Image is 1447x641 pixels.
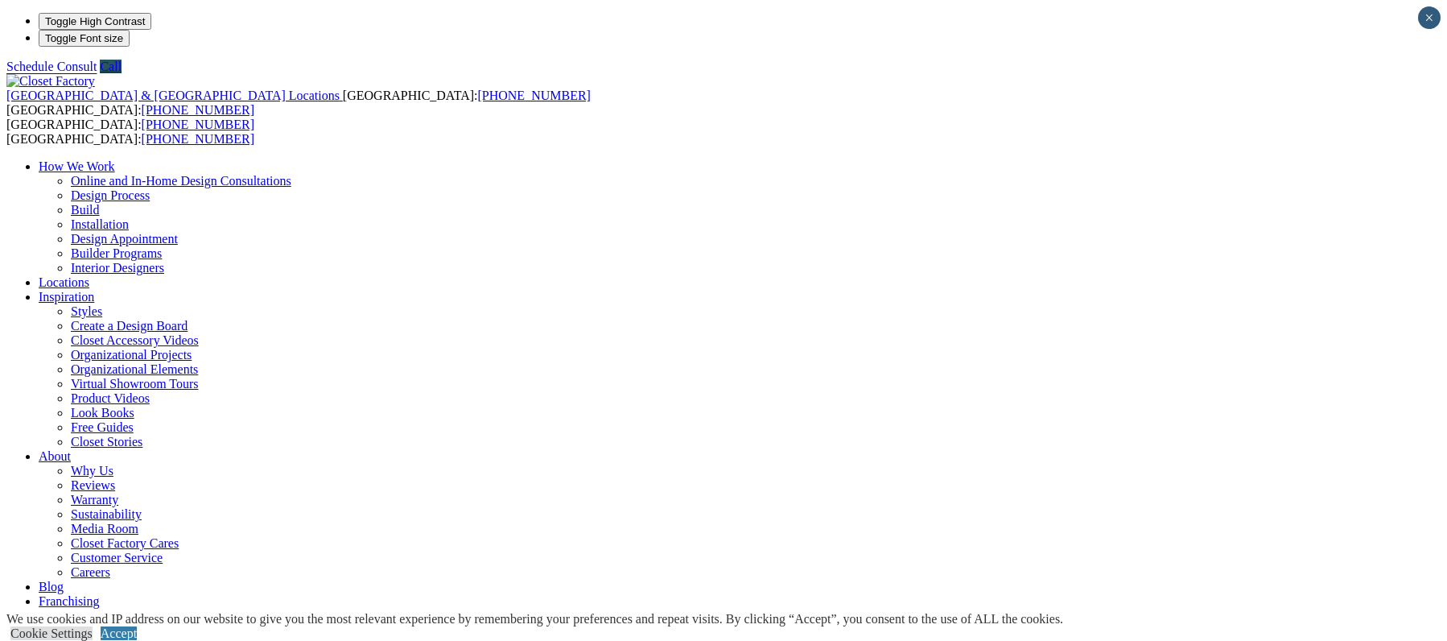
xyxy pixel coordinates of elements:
a: About [39,449,71,463]
span: Toggle High Contrast [45,15,145,27]
a: Look Books [71,406,134,420]
a: Builder Programs [71,246,162,260]
a: Careers [71,565,110,579]
span: [GEOGRAPHIC_DATA]: [GEOGRAPHIC_DATA]: [6,118,254,146]
a: [PHONE_NUMBER] [142,132,254,146]
a: Closet Stories [71,435,142,449]
span: [GEOGRAPHIC_DATA] & [GEOGRAPHIC_DATA] Locations [6,89,340,102]
a: Reviews [71,478,115,492]
a: Locations [39,275,89,289]
button: Toggle Font size [39,30,130,47]
a: Accept [101,627,137,640]
a: Why Us [71,464,113,478]
a: [GEOGRAPHIC_DATA] & [GEOGRAPHIC_DATA] Locations [6,89,343,102]
a: Design Process [71,188,150,202]
a: Media Room [71,522,138,536]
a: Build [71,203,100,217]
a: Virtual Showroom Tours [71,377,199,391]
a: How We Work [39,159,115,173]
a: Warranty [71,493,118,507]
a: Closet Accessory Videos [71,333,199,347]
button: Close [1418,6,1441,29]
a: Customer Service [71,551,163,564]
a: Free Guides [71,420,134,434]
span: Toggle Font size [45,32,123,44]
a: Call [100,60,122,73]
a: Interior Designers [71,261,164,275]
span: [GEOGRAPHIC_DATA]: [GEOGRAPHIC_DATA]: [6,89,591,117]
a: Organizational Projects [71,348,192,362]
button: Toggle High Contrast [39,13,151,30]
a: Cookie Settings [10,627,93,640]
a: Franchising [39,594,100,608]
a: Online and In-Home Design Consultations [71,174,291,188]
a: Organizational Elements [71,362,198,376]
a: Styles [71,304,102,318]
a: Blog [39,580,64,593]
a: Sustainability [71,507,142,521]
a: Installation [71,217,129,231]
a: Design Appointment [71,232,178,246]
a: Inspiration [39,290,94,304]
a: Closet Factory Cares [71,536,179,550]
div: We use cookies and IP address on our website to give you the most relevant experience by remember... [6,612,1063,627]
a: [PHONE_NUMBER] [142,118,254,131]
a: Product Videos [71,391,150,405]
img: Closet Factory [6,74,95,89]
a: Schedule Consult [6,60,97,73]
a: [PHONE_NUMBER] [477,89,590,102]
a: [PHONE_NUMBER] [142,103,254,117]
a: Create a Design Board [71,319,188,333]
